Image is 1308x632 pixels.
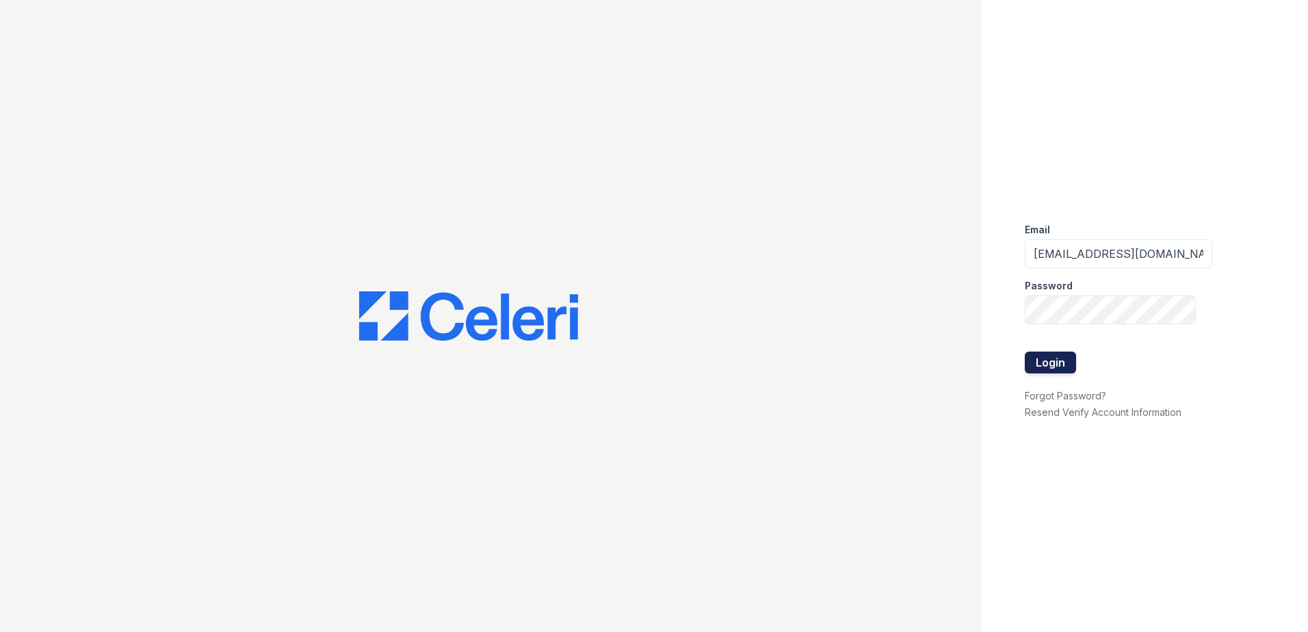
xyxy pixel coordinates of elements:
[1025,406,1181,418] a: Resend Verify Account Information
[1025,352,1076,373] button: Login
[1025,279,1073,293] label: Password
[1025,223,1050,237] label: Email
[1025,390,1106,401] a: Forgot Password?
[359,291,578,341] img: CE_Logo_Blue-a8612792a0a2168367f1c8372b55b34899dd931a85d93a1a3d3e32e68fde9ad4.png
